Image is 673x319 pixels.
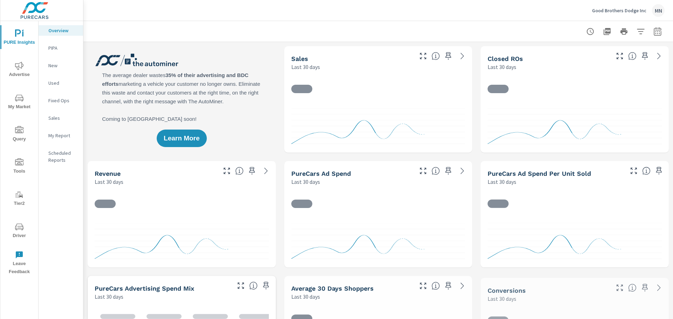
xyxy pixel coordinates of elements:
[291,55,308,62] h5: Sales
[488,63,516,71] p: Last 30 days
[48,132,77,139] p: My Report
[639,282,651,293] span: Save this to your personalized report
[488,287,526,294] h5: Conversions
[443,165,454,176] span: Save this to your personalized report
[48,62,77,69] p: New
[417,50,429,62] button: Make Fullscreen
[246,165,258,176] span: Save this to your personalized report
[48,79,77,86] p: Used
[2,190,36,208] span: Tier2
[417,165,429,176] button: Make Fullscreen
[651,25,665,39] button: Select Date Range
[617,25,631,39] button: Print Report
[488,294,516,303] p: Last 30 days
[628,165,639,176] button: Make Fullscreen
[157,130,206,147] button: Learn More
[2,158,36,175] span: Tools
[291,285,374,292] h5: Average 30 Days Shoppers
[417,280,429,291] button: Make Fullscreen
[2,94,36,111] span: My Market
[488,178,516,186] p: Last 30 days
[235,280,246,291] button: Make Fullscreen
[457,165,468,176] a: See more details in report
[291,170,351,177] h5: PureCars Ad Spend
[291,292,320,301] p: Last 30 days
[221,165,232,176] button: Make Fullscreen
[164,135,199,141] span: Learn More
[639,50,651,62] span: Save this to your personalized report
[235,167,244,175] span: Total sales revenue over the selected date range. [Source: This data is sourced from the dealer’s...
[457,280,468,291] a: See more details in report
[2,251,36,276] span: Leave Feedback
[653,282,665,293] a: See more details in report
[653,50,665,62] a: See more details in report
[95,178,123,186] p: Last 30 days
[628,52,637,60] span: Number of Repair Orders Closed by the selected dealership group over the selected time range. [So...
[39,130,83,141] div: My Report
[39,113,83,123] div: Sales
[431,52,440,60] span: Number of vehicles sold by the dealership over the selected date range. [Source: This data is sou...
[48,44,77,51] p: PIPA
[291,63,320,71] p: Last 30 days
[249,282,258,290] span: This table looks at how you compare to the amount of budget you spend per channel as opposed to y...
[2,126,36,143] span: Query
[48,97,77,104] p: Fixed Ops
[2,29,36,47] span: PURE Insights
[260,280,272,291] span: Save this to your personalized report
[95,285,194,292] h5: PureCars Advertising Spend Mix
[443,50,454,62] span: Save this to your personalized report
[39,25,83,36] div: Overview
[488,55,523,62] h5: Closed ROs
[614,50,625,62] button: Make Fullscreen
[39,78,83,88] div: Used
[628,284,637,292] span: The number of dealer-specified goals completed by a visitor. [Source: This data is provided by th...
[95,292,123,301] p: Last 30 days
[488,170,591,177] h5: PureCars Ad Spend Per Unit Sold
[642,167,651,175] span: Average cost of advertising per each vehicle sold at the dealer over the selected date range. The...
[39,148,83,165] div: Scheduled Reports
[457,50,468,62] a: See more details in report
[653,165,665,176] span: Save this to your personalized report
[600,25,614,39] button: "Export Report to PDF"
[592,7,646,14] p: Good Brothers Dodge Inc
[2,223,36,240] span: Driver
[431,282,440,290] span: A rolling 30 day total of daily Shoppers on the dealership website, averaged over the selected da...
[39,60,83,71] div: New
[431,167,440,175] span: Total cost of media for all PureCars channels for the selected dealership group over the selected...
[260,165,272,176] a: See more details in report
[652,4,665,17] div: MN
[634,25,648,39] button: Apply Filters
[48,27,77,34] p: Overview
[39,95,83,106] div: Fixed Ops
[2,62,36,79] span: Advertise
[48,150,77,164] p: Scheduled Reports
[614,282,625,293] button: Make Fullscreen
[291,178,320,186] p: Last 30 days
[48,115,77,122] p: Sales
[0,21,38,279] div: nav menu
[39,43,83,53] div: PIPA
[443,280,454,291] span: Save this to your personalized report
[95,170,121,177] h5: Revenue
